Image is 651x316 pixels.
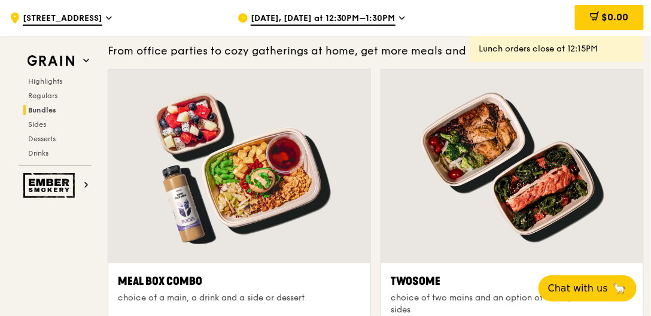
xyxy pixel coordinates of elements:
[118,273,361,290] div: Meal Box Combo
[548,281,608,296] span: Chat with us
[28,149,48,157] span: Drinks
[28,135,56,143] span: Desserts
[602,11,629,23] span: $0.00
[613,281,627,296] span: 🦙
[118,292,361,304] div: choice of a main, a drink and a side or dessert
[391,292,634,316] div: choice of two mains and an option of drinks, desserts and sides
[28,120,46,129] span: Sides
[108,42,644,59] div: From office parties to cozy gatherings at home, get more meals and more bang for your buck.
[23,13,102,26] span: [STREET_ADDRESS]
[28,106,56,114] span: Bundles
[539,275,637,302] button: Chat with us🦙
[28,77,62,86] span: Highlights
[28,92,57,100] span: Regulars
[23,173,78,198] img: Ember Smokery web logo
[391,273,634,290] div: Twosome
[23,50,78,72] img: Grain web logo
[479,43,634,55] div: Lunch orders close at 12:15PM
[251,13,396,26] span: [DATE], [DATE] at 12:30PM–1:30PM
